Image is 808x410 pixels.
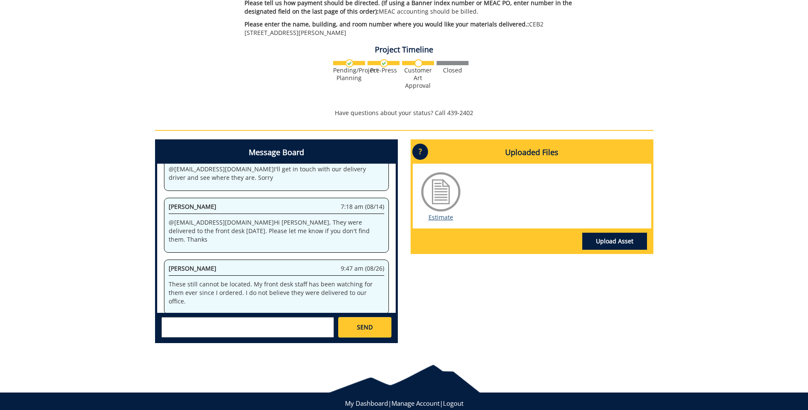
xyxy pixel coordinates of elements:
div: Pending/Project Planning [333,66,365,82]
span: 7:18 am (08/14) [341,202,384,211]
p: ? [412,144,428,160]
img: checkmark [345,59,354,67]
p: @ [EMAIL_ADDRESS][DOMAIN_NAME] I'll get in touch with our delivery driver and see where they are.... [169,165,384,182]
img: no [414,59,423,67]
div: Pre-Press [368,66,400,74]
div: Customer Art Approval [402,66,434,90]
h4: Uploaded Files [413,141,651,164]
a: Estimate [428,213,453,221]
p: @ [EMAIL_ADDRESS][DOMAIN_NAME] Hi [PERSON_NAME], They were delivered to the front desk [DATE]. Pl... [169,218,384,244]
h4: Message Board [157,141,396,164]
a: Logout [443,399,463,407]
img: checkmark [380,59,388,67]
a: Manage Account [391,399,440,407]
a: My Dashboard [345,399,388,407]
textarea: messageToSend [161,317,334,338]
p: These still cannot be located. My front desk staff has been watching for them ever since I ordere... [169,280,384,306]
p: Have questions about your status? Call 439-2402 [155,109,653,117]
a: Upload Asset [582,233,647,250]
span: [PERSON_NAME] [169,264,216,272]
span: Please enter the name, building, and room number where you would like your materials delivered.: [244,20,529,28]
a: SEND [338,317,391,338]
span: 9:47 am (08/26) [341,264,384,273]
h4: Project Timeline [155,46,653,54]
span: [PERSON_NAME] [169,202,216,211]
div: Closed [437,66,469,74]
span: SEND [357,323,373,332]
p: CEB2 [STREET_ADDRESS][PERSON_NAME] [244,20,578,37]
